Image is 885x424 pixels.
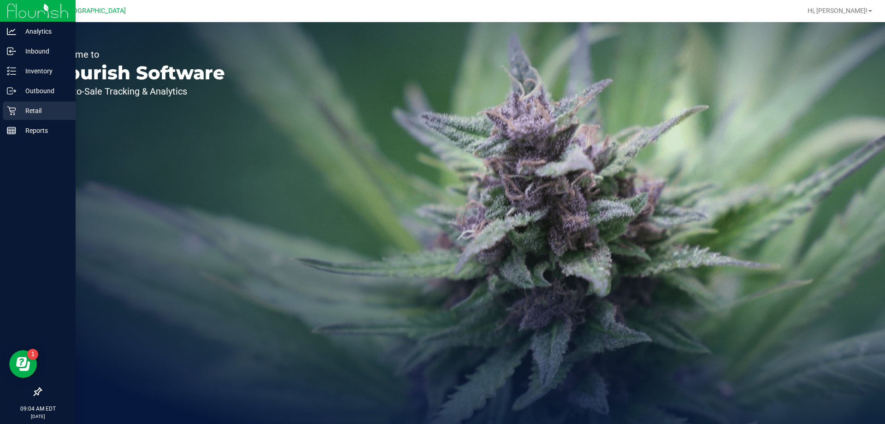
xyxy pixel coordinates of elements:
[7,86,16,96] inline-svg: Outbound
[16,66,71,77] p: Inventory
[7,66,16,76] inline-svg: Inventory
[808,7,867,14] span: Hi, [PERSON_NAME]!
[16,125,71,136] p: Reports
[4,405,71,413] p: 09:04 AM EDT
[7,126,16,135] inline-svg: Reports
[7,27,16,36] inline-svg: Analytics
[27,349,38,360] iframe: Resource center unread badge
[16,85,71,96] p: Outbound
[16,46,71,57] p: Inbound
[9,350,37,378] iframe: Resource center
[50,64,225,82] p: Flourish Software
[50,50,225,59] p: Welcome to
[4,413,71,420] p: [DATE]
[7,47,16,56] inline-svg: Inbound
[63,7,126,15] span: [GEOGRAPHIC_DATA]
[50,87,225,96] p: Seed-to-Sale Tracking & Analytics
[16,105,71,116] p: Retail
[7,106,16,115] inline-svg: Retail
[16,26,71,37] p: Analytics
